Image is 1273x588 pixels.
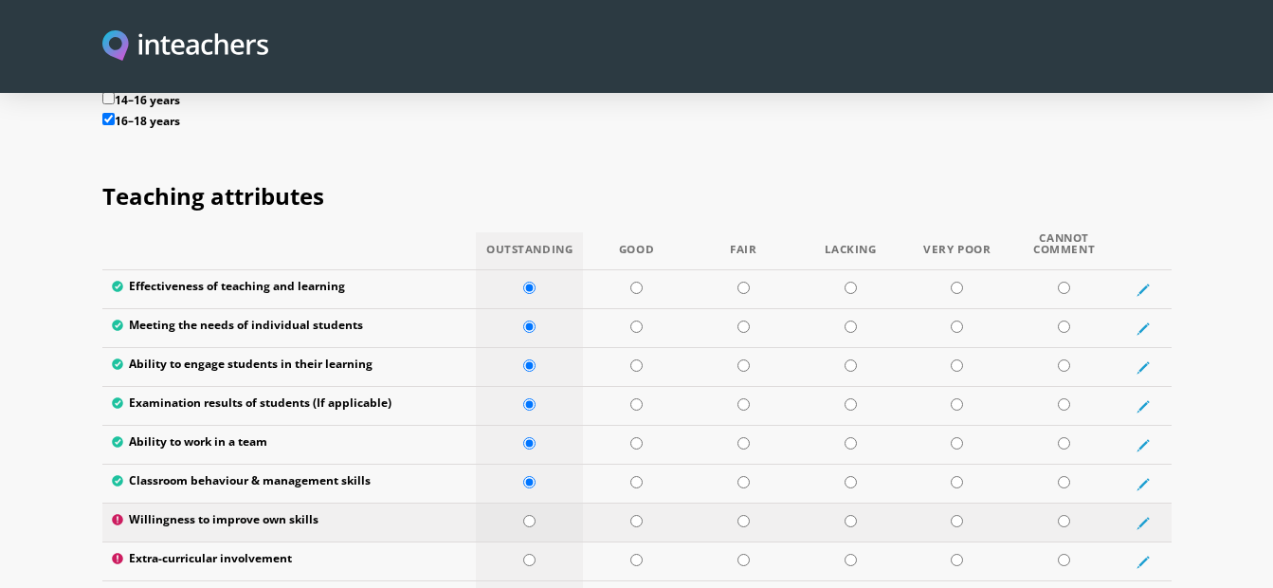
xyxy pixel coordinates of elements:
label: Examination results of students (If applicable) [112,396,467,415]
label: 16–18 years [102,113,1172,134]
label: Meeting the needs of individual students [112,319,467,338]
th: Fair [690,232,797,270]
input: 16–18 years [102,113,115,125]
label: Willingness to improve own skills [112,513,467,532]
th: Cannot Comment [1010,232,1118,270]
label: 14–16 years [102,92,1172,113]
th: Good [583,232,690,270]
label: Ability to work in a team [112,435,467,454]
span: Teaching attributes [102,180,324,211]
label: Ability to engage students in their learning [112,358,467,377]
label: Extra-curricular involvement [112,552,467,571]
a: Visit this site's homepage [102,30,269,64]
th: Lacking [797,232,904,270]
input: 14–16 years [102,92,115,104]
th: Very Poor [903,232,1010,270]
label: Classroom behaviour & management skills [112,474,467,493]
img: Inteachers [102,30,269,64]
th: Outstanding [476,232,583,270]
label: Effectiveness of teaching and learning [112,280,467,299]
